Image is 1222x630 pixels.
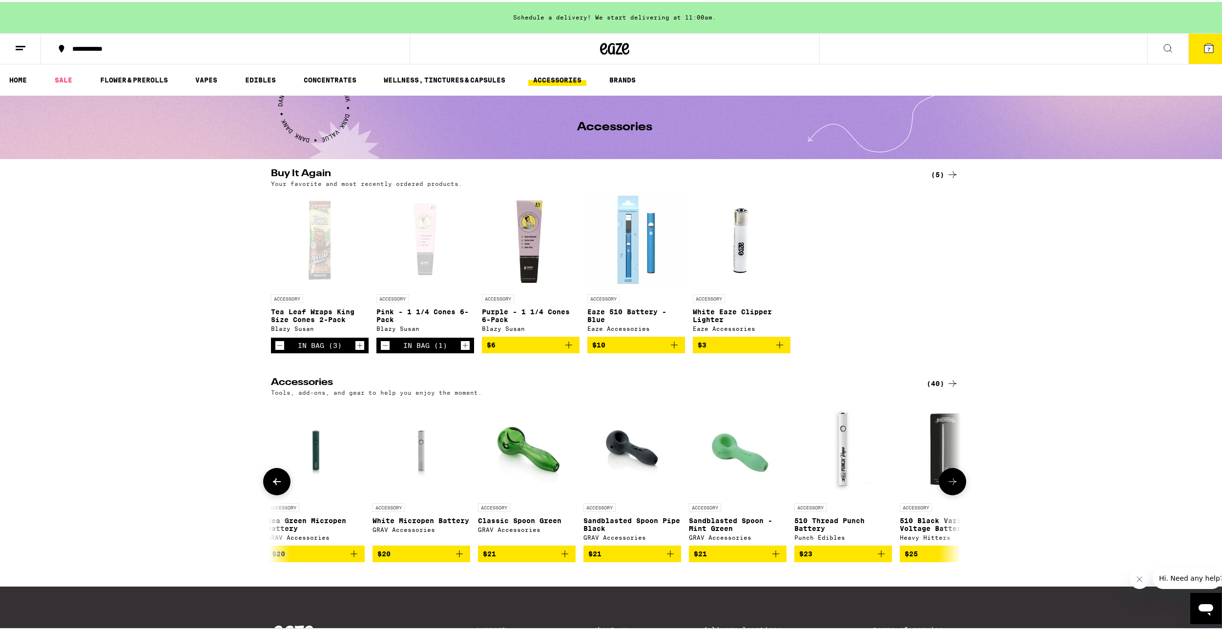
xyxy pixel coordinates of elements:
p: Sandblasted Spoon Pipe Black [583,515,681,530]
p: Classic Spoon Green [478,515,576,523]
iframe: Button to launch messaging window [1190,591,1222,622]
a: Open page for Sandblasted Spoon Pipe Black from GRAV Accessories [583,399,681,544]
img: Punch Edibles - 510 Thread Punch Battery [794,399,892,496]
button: Add to bag [583,544,681,560]
a: ACCESSORIES [528,72,586,84]
img: GRAV Accessories - Sandblasted Spoon Pipe Black [596,399,669,496]
img: GRAV Accessories - Sandblasted Spoon - Mint Green [689,399,787,496]
div: Eaze Accessories [693,324,790,330]
a: WELLNESS, TINCTURES & CAPSULES [379,72,510,84]
p: White Micropen Battery [373,515,470,523]
p: ACCESSORY [267,501,299,510]
a: Open page for Pink - 1 1/4 Cones 6-Pack from Blazy Susan [376,190,474,336]
a: VAPES [190,72,222,84]
span: $25 [905,548,918,556]
div: GRAV Accessories [583,532,681,539]
p: ACCESSORY [689,501,721,510]
span: $21 [694,548,707,556]
button: Add to bag [900,544,997,560]
p: Tools, add-ons, and gear to help you enjoy the moment. [271,387,482,394]
iframe: Message from company [1153,566,1222,587]
p: Your favorite and most recently ordered products. [271,179,462,185]
a: Open page for 510 Black Variable Voltage Battery & Charger from Heavy Hitters [900,399,997,544]
span: $23 [799,548,812,556]
p: ACCESSORY [478,501,510,510]
a: Open page for White Eaze Clipper Lighter from Eaze Accessories [693,190,790,335]
p: Eaze 510 Battery - Blue [587,306,685,322]
div: GRAV Accessories [373,525,470,531]
p: Sandblasted Spoon - Mint Green [689,515,787,530]
button: Increment [355,339,365,348]
a: (40) [927,376,958,387]
a: Open page for 510 Thread Punch Battery from Punch Edibles [794,399,892,544]
div: Punch Edibles [794,532,892,539]
p: ACCESSORY [587,292,620,301]
iframe: Close message [1130,568,1149,587]
button: Add to bag [587,335,685,351]
span: $21 [483,548,496,556]
a: Open page for Eaze 510 Battery - Blue from Eaze Accessories [587,190,685,335]
a: FLOWER & PREROLLS [95,72,173,84]
div: Eaze Accessories [587,324,685,330]
button: Increment [460,339,470,348]
button: Add to bag [689,544,787,560]
span: $20 [377,548,391,556]
button: Add to bag [794,544,892,560]
a: Open page for White Micropen Battery from GRAV Accessories [373,399,470,544]
div: Blazy Susan [271,324,369,330]
a: EDIBLES [240,72,281,84]
a: Open page for Tea Leaf Wraps King Size Cones 2-Pack from Blazy Susan [271,190,369,336]
button: Add to bag [267,544,365,560]
img: GRAV Accessories - Sea Green Micropen Battery [279,399,352,496]
a: CONCENTRATES [299,72,361,84]
a: BRANDS [604,72,641,84]
p: White Eaze Clipper Lighter [693,306,790,322]
div: Blazy Susan [376,324,474,330]
p: Tea Leaf Wraps King Size Cones 2-Pack [271,306,369,322]
a: Open page for Purple - 1 1/4 Cones 6-Pack from Blazy Susan [482,190,580,335]
p: ACCESSORY [693,292,725,301]
p: ACCESSORY [376,292,409,301]
div: Heavy Hitters [900,532,997,539]
p: ACCESSORY [794,501,827,510]
button: Decrement [380,339,390,348]
button: Add to bag [693,335,790,351]
p: 510 Thread Punch Battery [794,515,892,530]
span: 7 [1207,44,1210,50]
button: Decrement [275,339,285,348]
button: Add to bag [482,335,580,351]
div: GRAV Accessories [689,532,787,539]
button: Add to bag [373,544,470,560]
a: (5) [931,167,958,179]
p: ACCESSORY [900,501,932,510]
p: Purple - 1 1/4 Cones 6-Pack [482,306,580,322]
span: $10 [592,339,605,347]
img: Eaze Accessories - Eaze 510 Battery - Blue [587,190,685,287]
div: In Bag (1) [403,340,447,347]
a: Open page for Sea Green Micropen Battery from GRAV Accessories [267,399,365,544]
p: ACCESSORY [583,501,616,510]
a: SALE [50,72,77,84]
span: $6 [487,339,496,347]
div: In Bag (3) [298,340,342,347]
p: Pink - 1 1/4 Cones 6-Pack [376,306,474,322]
button: Add to bag [478,544,576,560]
h2: Buy It Again [271,167,911,179]
img: Heavy Hitters - 510 Black Variable Voltage Battery & Charger [900,399,997,496]
span: $3 [698,339,706,347]
a: Open page for Sandblasted Spoon - Mint Green from GRAV Accessories [689,399,787,544]
div: GRAV Accessories [267,532,365,539]
h2: Accessories [271,376,911,387]
p: ACCESSORY [373,501,405,510]
div: GRAV Accessories [478,525,576,531]
a: HOME [4,72,32,84]
img: Eaze Accessories - White Eaze Clipper Lighter [693,190,790,287]
img: GRAV Accessories - White Micropen Battery [385,399,458,496]
p: 510 Black Variable Voltage Battery & Charger [900,515,997,530]
p: ACCESSORY [482,292,514,301]
span: $21 [588,548,601,556]
p: ACCESSORY [271,292,303,301]
span: Hi. Need any help? [6,7,70,15]
img: GRAV Accessories - Classic Spoon Green [490,399,563,496]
